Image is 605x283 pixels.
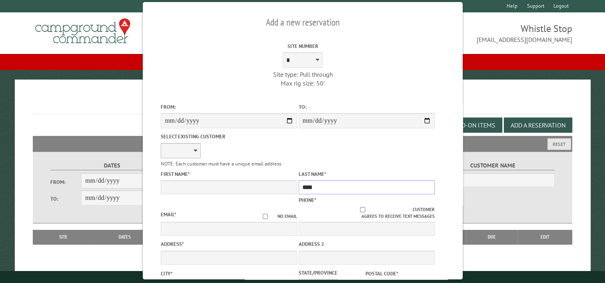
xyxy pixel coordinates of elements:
label: From: [161,103,297,111]
label: No email [253,213,297,220]
label: From: [50,178,82,186]
label: Address 2 [298,240,434,248]
div: Max rig size: 50' [234,79,370,88]
label: Customer Name [431,161,555,170]
th: Due [466,230,517,244]
label: Postal Code [365,270,431,277]
label: Address [161,240,297,248]
label: City [161,270,297,277]
div: Site type: Pull through [234,70,370,79]
button: Add a Reservation [504,118,572,133]
img: Campground Commander [33,16,133,47]
label: First Name [161,170,297,178]
button: Reset [547,138,571,150]
label: Site Number [234,42,370,50]
h1: Reservations [33,92,572,114]
label: Last Name [298,170,434,178]
button: Edit Add-on Items [433,118,502,133]
h2: Add a new reservation [161,15,444,30]
label: To: [298,103,434,111]
label: State/Province [298,269,363,277]
th: Edit [517,230,572,244]
th: Dates [90,230,160,244]
h2: Filters [33,136,572,151]
label: Email [161,211,176,218]
label: To: [50,195,82,203]
label: Select existing customer [161,133,297,140]
th: Site [37,230,90,244]
label: Customer agrees to receive text messages [298,206,434,220]
label: Dates [50,161,175,170]
label: Phone [298,197,316,203]
input: Customer agrees to receive text messages [312,207,413,212]
small: NOTE: Each customer must have a unique email address. [161,160,282,167]
input: No email [253,214,277,219]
